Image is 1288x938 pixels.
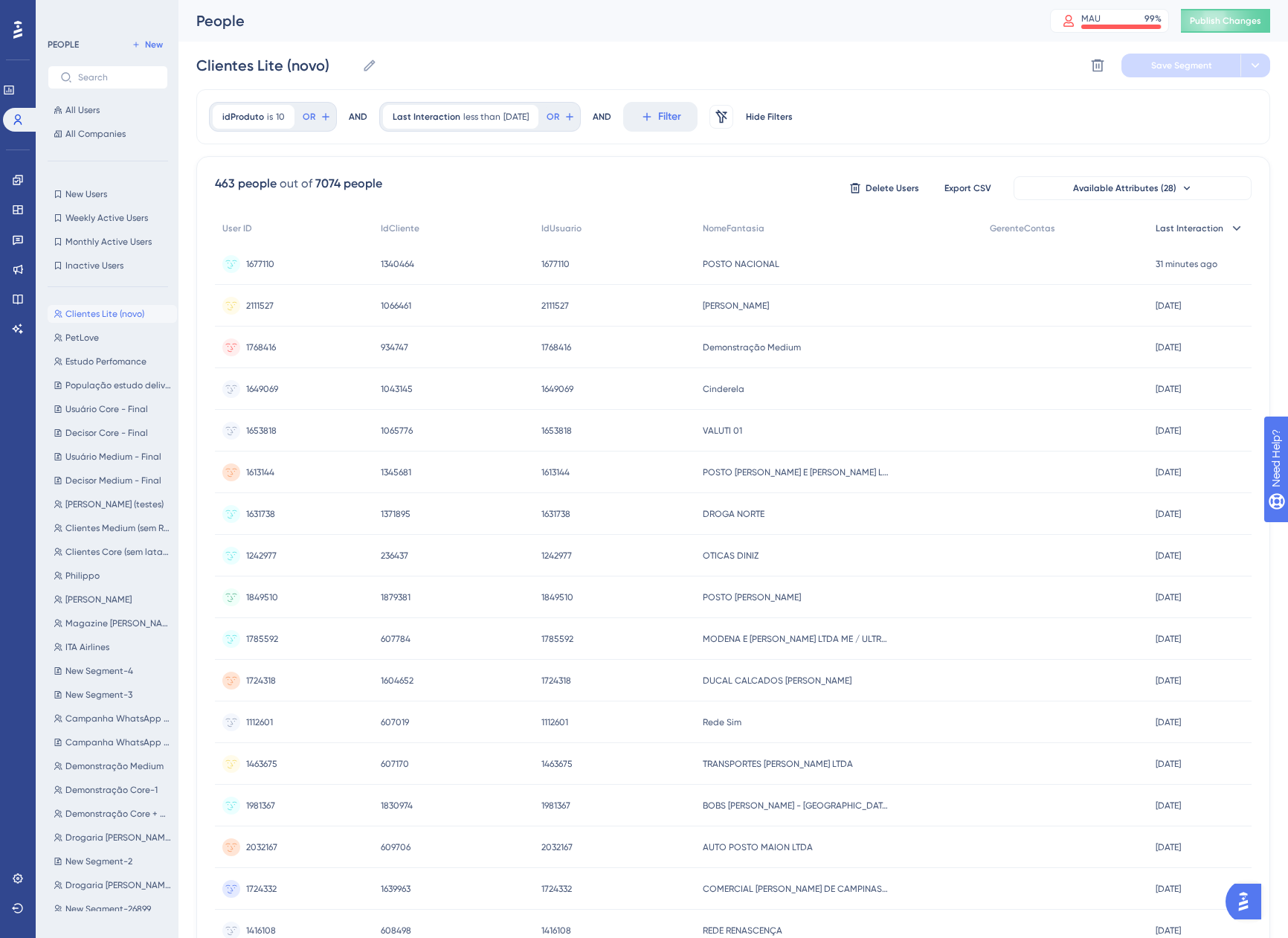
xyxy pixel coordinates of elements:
button: [PERSON_NAME] (testes) [48,495,177,513]
time: 31 minutes ago [1156,259,1217,269]
time: [DATE] [1156,925,1181,936]
span: MODENA E [PERSON_NAME] LTDA ME / ULTRAPOPULAR [703,633,889,645]
span: [PERSON_NAME] [703,300,769,312]
button: População estudo delivery [DATE] [48,376,177,394]
span: 1604652 [381,675,413,687]
span: AUTO POSTO MAION LTDA [703,841,813,853]
button: New Segment-2 [48,852,177,870]
span: DUCAL CALCADOS [PERSON_NAME] [703,675,851,687]
span: 1830974 [381,800,413,812]
span: 1849510 [541,591,573,603]
span: Clientes Lite (novo) [65,308,144,320]
span: Cinderela [703,383,744,395]
span: Hide Filters [746,111,793,123]
span: Estudo Perfomance [65,356,146,367]
span: 1416108 [246,925,276,937]
button: New Segment-26899 [48,900,177,918]
button: Delete Users [847,176,921,200]
span: 1065776 [381,425,413,437]
span: 1649069 [541,383,573,395]
span: Campanha WhatsApp (Tela Inicial) [65,736,171,748]
span: New Segment-26899 [65,903,151,915]
span: 1463675 [246,758,277,770]
span: Usuário Medium - Final [65,451,161,463]
span: [PERSON_NAME] [65,594,132,605]
span: Filter [658,108,681,126]
span: IdUsuario [541,222,582,234]
button: Clientes Medium (sem Raízen) [48,519,177,537]
span: 2032167 [246,841,277,853]
span: 1345681 [381,466,411,478]
button: Weekly Active Users [48,209,168,227]
span: [DATE] [503,111,529,123]
button: Usuário Core - Final [48,400,177,418]
span: Clientes Core (sem latam) [65,546,171,558]
span: 607784 [381,633,410,645]
span: Campanha WhatsApp (Tela de Contatos) [65,713,171,725]
span: 1416108 [541,925,571,937]
span: Monthly Active Users [65,236,152,248]
span: Delete Users [866,182,919,194]
span: Inactive Users [65,260,123,272]
button: Export CSV [930,176,1005,200]
div: AND [593,102,611,132]
span: TRANSPORTES [PERSON_NAME] LTDA [703,758,853,770]
span: 1371895 [381,508,410,520]
button: OR [544,105,577,129]
span: REDE RENASCENÇA [703,925,782,937]
button: Usuário Medium - Final [48,448,177,466]
button: New Segment-3 [48,686,177,704]
button: New Segment-4 [48,662,177,680]
time: [DATE] [1156,592,1181,603]
span: Save Segment [1151,60,1212,71]
span: 236437 [381,550,408,562]
time: [DATE] [1156,800,1181,811]
span: 1639963 [381,883,410,895]
input: Search [78,72,155,83]
span: 1768416 [246,341,276,353]
span: 1768416 [541,341,571,353]
span: Magazine [PERSON_NAME] [65,617,171,629]
span: New Users [65,188,107,200]
button: Available Attributes (28) [1014,176,1252,200]
span: 1724318 [246,675,276,687]
span: Usuário Core - Final [65,403,148,415]
span: VALUTI 01 [703,425,742,437]
span: 1724318 [541,675,571,687]
span: IdCliente [381,222,419,234]
span: 1463675 [541,758,573,770]
span: Need Help? [35,4,93,22]
span: COMERCIAL [PERSON_NAME] DE CAMPINAS LTDA [703,883,889,895]
span: Philippo [65,570,100,582]
div: People [196,10,1013,31]
button: Estudo Perfomance [48,353,177,370]
button: New [126,36,168,54]
button: Clientes Core (sem latam) [48,543,177,561]
button: OR [300,105,333,129]
time: [DATE] [1156,467,1181,478]
span: Rede Sim [703,716,741,728]
button: Filter [623,102,698,132]
time: [DATE] [1156,675,1181,686]
div: 463 people [215,175,277,193]
button: All Users [48,101,168,119]
span: Clientes Medium (sem Raízen) [65,522,171,534]
span: Drogaria [PERSON_NAME] teste [65,832,171,844]
button: Decisor Medium - Final [48,472,177,489]
button: Magazine [PERSON_NAME] [48,614,177,632]
button: Publish Changes [1181,9,1270,33]
time: [DATE] [1156,425,1181,436]
span: POSTO NACIONAL [703,258,779,270]
span: 1785592 [541,633,573,645]
div: AND [349,102,367,132]
span: 1677110 [246,258,274,270]
span: OR [547,111,559,123]
span: 1879381 [381,591,410,603]
button: Drogaria [PERSON_NAME] [48,876,177,894]
span: Last Interaction [1156,222,1223,234]
time: [DATE] [1156,884,1181,894]
span: 1613144 [246,466,274,478]
span: 1981367 [246,800,275,812]
span: is [267,111,273,123]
